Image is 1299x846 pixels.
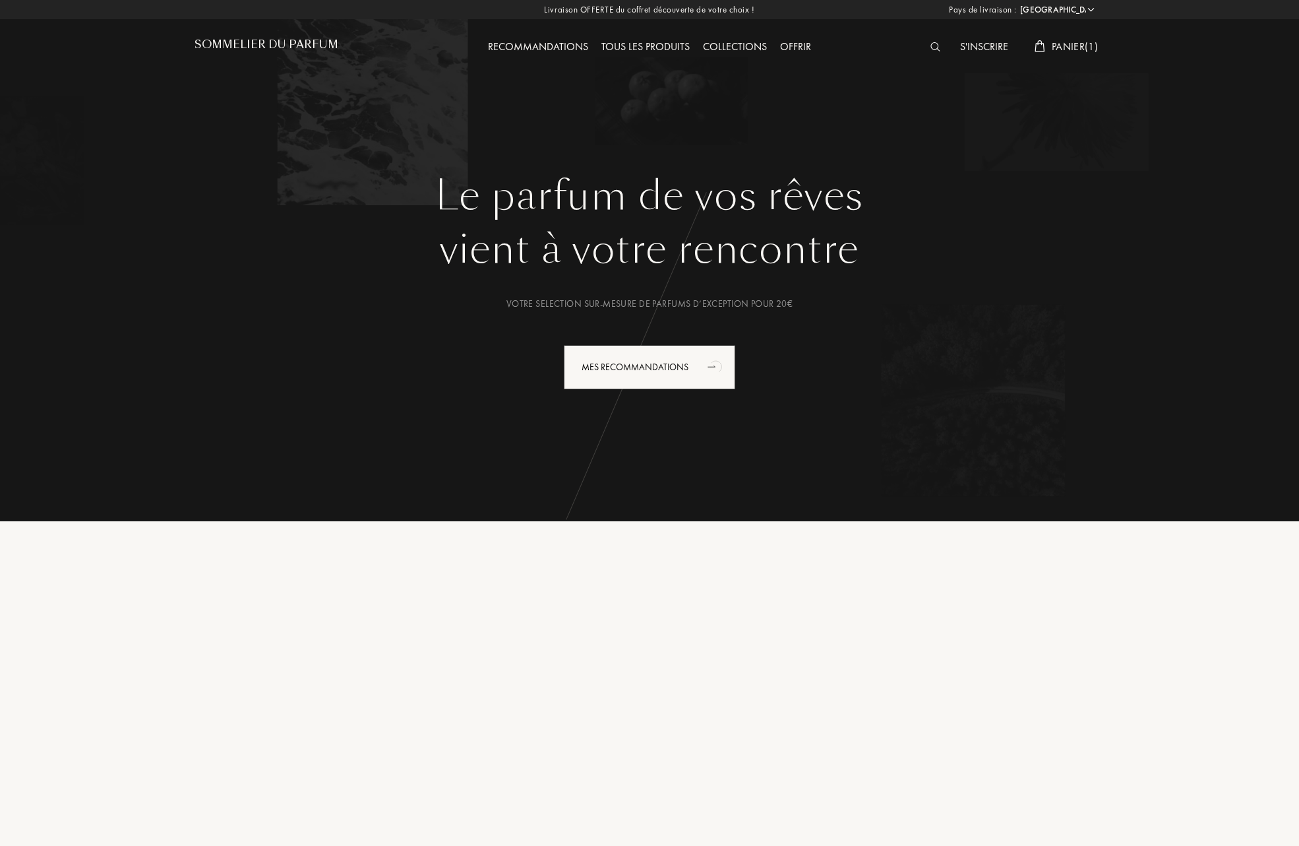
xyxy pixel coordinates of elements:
[930,42,940,51] img: search_icn_white.svg
[1052,40,1098,53] span: Panier ( 1 )
[554,345,745,389] a: Mes Recommandationsanimation
[703,353,729,379] div: animation
[696,40,773,53] a: Collections
[481,39,595,56] div: Recommandations
[204,220,1095,279] div: vient à votre rencontre
[595,39,696,56] div: Tous les produits
[595,40,696,53] a: Tous les produits
[696,39,773,56] div: Collections
[773,39,818,56] div: Offrir
[773,40,818,53] a: Offrir
[195,38,338,51] h1: Sommelier du Parfum
[1035,40,1045,52] img: cart_white.svg
[481,40,595,53] a: Recommandations
[195,38,338,56] a: Sommelier du Parfum
[204,297,1095,311] div: Votre selection sur-mesure de parfums d’exception pour 20€
[953,39,1015,56] div: S'inscrire
[949,3,1017,16] span: Pays de livraison :
[953,40,1015,53] a: S'inscrire
[564,345,735,389] div: Mes Recommandations
[204,172,1095,220] h1: Le parfum de vos rêves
